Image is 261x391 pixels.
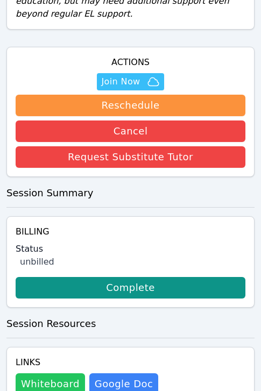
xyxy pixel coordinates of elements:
button: Request Substitute Tutor [16,146,245,168]
button: Reschedule [16,95,245,116]
div: unbilled [20,255,245,268]
h4: Links [16,356,245,369]
h4: Billing [16,225,245,238]
h3: Session Resources [6,316,255,331]
button: Join Now [97,73,164,90]
span: Join Now [101,75,140,88]
label: Status [16,243,245,255]
h4: Actions [16,56,245,69]
h3: Session Summary [6,186,255,201]
a: Complete [16,277,245,298]
button: Cancel [16,120,245,142]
